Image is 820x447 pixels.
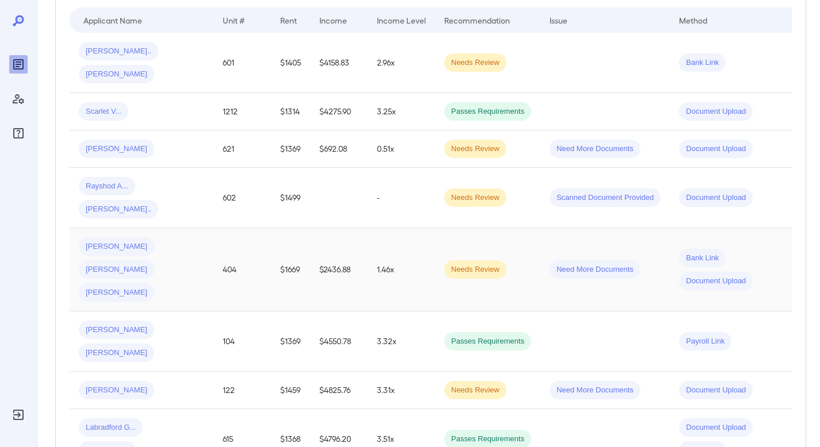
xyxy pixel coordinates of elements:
span: Passes Requirements [444,336,531,347]
span: Needs Review [444,264,506,275]
div: Income [319,13,347,27]
span: Need More Documents [550,144,640,155]
span: Document Upload [679,144,753,155]
td: $1314 [271,93,310,130]
div: Issue [550,13,568,27]
div: Unit # [223,13,245,27]
td: $1669 [271,228,310,311]
span: [PERSON_NAME].. [79,46,158,57]
td: $4550.78 [310,311,368,372]
span: Document Upload [679,192,753,203]
div: Manage Users [9,90,28,108]
span: Passes Requirements [444,106,531,117]
td: 1.46x [368,228,435,311]
span: Document Upload [679,276,753,287]
td: 602 [213,168,271,228]
span: Need More Documents [550,264,640,275]
td: 404 [213,228,271,311]
td: 104 [213,311,271,372]
td: $1369 [271,311,310,372]
td: $1499 [271,168,310,228]
div: FAQ [9,124,28,142]
td: 3.32x [368,311,435,372]
span: [PERSON_NAME] [79,144,154,155]
td: 621 [213,130,271,168]
td: - [368,168,435,228]
td: 601 [213,33,271,93]
span: Bank Link [679,253,726,264]
td: 0.51x [368,130,435,168]
div: Applicant Name [83,13,142,27]
span: Payroll Link [679,336,731,347]
span: Need More Documents [550,385,640,396]
td: 3.25x [368,93,435,130]
td: $1459 [271,372,310,409]
td: $692.08 [310,130,368,168]
span: Bank Link [679,57,726,68]
span: Needs Review [444,192,506,203]
td: $4275.90 [310,93,368,130]
td: $4158.83 [310,33,368,93]
td: $4825.76 [310,372,368,409]
td: 3.31x [368,372,435,409]
div: Method [679,13,707,27]
span: Passes Requirements [444,434,531,445]
td: $1405 [271,33,310,93]
span: Document Upload [679,422,753,433]
span: Scarlet V... [79,106,128,117]
span: Document Upload [679,106,753,117]
span: Needs Review [444,57,506,68]
span: Scanned Document Provided [550,192,661,203]
td: 2.96x [368,33,435,93]
div: Log Out [9,406,28,424]
div: Recommendation [444,13,510,27]
span: Labradford G... [79,422,143,433]
span: [PERSON_NAME] [79,385,154,396]
div: Income Level [377,13,426,27]
div: Reports [9,55,28,74]
span: Rayshod A... [79,181,135,192]
div: Rent [280,13,299,27]
span: Document Upload [679,385,753,396]
span: Needs Review [444,385,506,396]
span: Needs Review [444,144,506,155]
span: [PERSON_NAME] [79,348,154,359]
span: [PERSON_NAME] [79,264,154,275]
span: [PERSON_NAME] [79,69,154,80]
span: [PERSON_NAME] [79,325,154,336]
span: [PERSON_NAME].. [79,204,158,215]
td: $1369 [271,130,310,168]
td: 1212 [213,93,271,130]
span: [PERSON_NAME] [79,241,154,252]
span: [PERSON_NAME] [79,287,154,298]
td: $2436.88 [310,228,368,311]
td: 122 [213,372,271,409]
